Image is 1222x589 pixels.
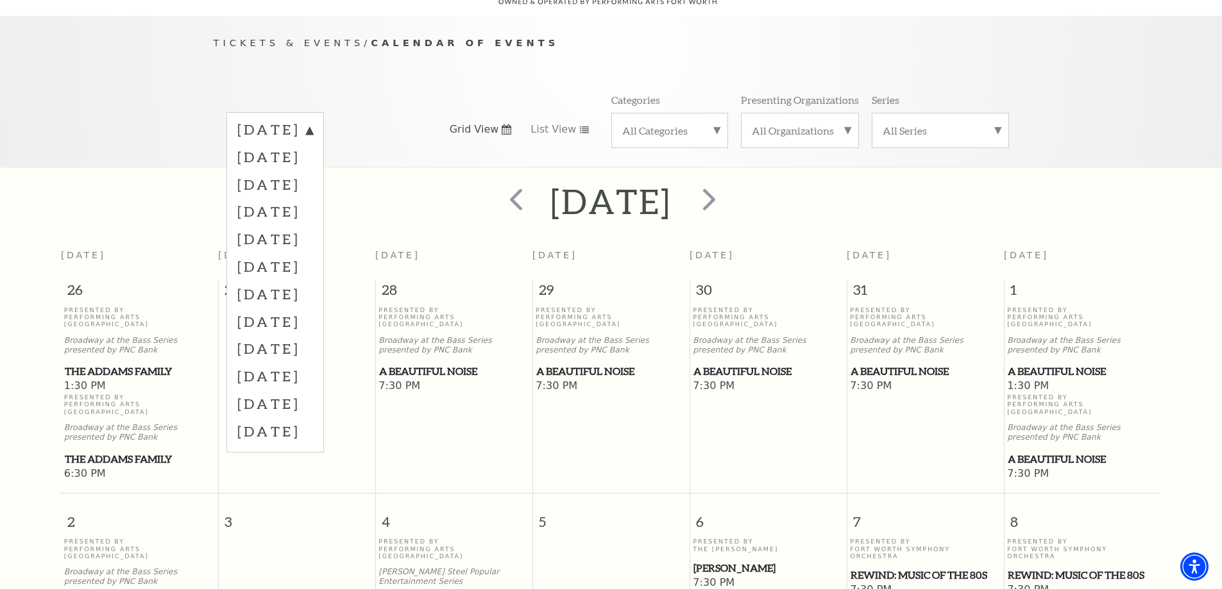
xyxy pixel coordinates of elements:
label: [DATE] [237,197,313,225]
p: Broadway at the Bass Series presented by PNC Bank [378,336,529,355]
p: Presented By Performing Arts [GEOGRAPHIC_DATA] [64,394,215,415]
span: 29 [533,280,690,306]
label: [DATE] [237,225,313,253]
span: [PERSON_NAME] [693,560,843,576]
p: Broadway at the Bass Series presented by PNC Bank [1007,423,1158,442]
span: [DATE] [847,250,892,260]
span: 26 [61,280,218,306]
p: Presented By Performing Arts [GEOGRAPHIC_DATA] [1007,306,1158,328]
span: 7:30 PM [536,379,686,394]
p: Categories [611,93,660,106]
a: A Beautiful Noise [378,363,529,379]
span: 7:30 PM [378,379,529,394]
span: List View [530,122,576,137]
span: Calendar of Events [371,37,559,48]
p: Presented By Performing Arts [GEOGRAPHIC_DATA] [64,538,215,560]
span: REWIND: Music of the 80s [851,567,1000,583]
span: Grid View [450,122,499,137]
p: Broadway at the Bass Series presented by PNC Bank [64,336,215,355]
p: Presented By Performing Arts [GEOGRAPHIC_DATA] [536,306,686,328]
label: [DATE] [237,335,313,362]
span: 31 [847,280,1004,306]
p: Presented By Fort Worth Symphony Orchestra [850,538,1001,560]
label: [DATE] [237,308,313,335]
span: The Addams Family [65,363,214,379]
a: A Beautiful Noise [1007,451,1158,467]
span: 1:30 PM [64,379,215,394]
p: Broadway at the Bass Series presented by PNC Bank [1007,336,1158,355]
a: REWIND: Music of the 80s [850,567,1001,583]
p: Presented By Performing Arts [GEOGRAPHIC_DATA] [850,306,1001,328]
p: Presented By Fort Worth Symphony Orchestra [1007,538,1158,560]
p: Presented By Performing Arts [GEOGRAPHIC_DATA] [378,538,529,560]
label: All Organizations [752,124,848,137]
span: 8 [1005,494,1162,538]
label: [DATE] [237,280,313,308]
button: prev [491,179,538,224]
p: Presented By Performing Arts [GEOGRAPHIC_DATA] [378,306,529,328]
span: 3 [219,494,375,538]
p: Presented By Performing Arts [GEOGRAPHIC_DATA] [693,306,844,328]
span: A Beautiful Noise [379,363,529,379]
span: [DATE] [532,250,577,260]
a: The Addams Family [64,363,215,379]
span: The Addams Family [65,451,214,467]
label: [DATE] [237,120,313,143]
span: [DATE] [1004,250,1049,260]
span: A Beautiful Noise [1008,363,1157,379]
span: 5 [533,494,690,538]
p: Presented By Performing Arts [GEOGRAPHIC_DATA] [64,306,215,328]
button: next [684,179,731,224]
p: Broadway at the Bass Series presented by PNC Bank [64,567,215,586]
label: [DATE] [237,170,313,198]
p: Broadway at the Bass Series presented by PNC Bank [64,423,215,442]
span: 6 [690,494,847,538]
h2: [DATE] [550,181,672,222]
span: [DATE] [375,250,420,260]
span: 6:30 PM [64,467,215,481]
p: Presented By The [PERSON_NAME] [693,538,844,552]
span: 1:30 PM [1007,379,1158,394]
a: The Addams Family [64,451,215,467]
span: 2 [61,494,218,538]
span: [DATE] [61,250,106,260]
div: Accessibility Menu [1180,552,1209,581]
span: 7 [847,494,1004,538]
span: 27 [219,280,375,306]
p: Broadway at the Bass Series presented by PNC Bank [536,336,686,355]
p: Broadway at the Bass Series presented by PNC Bank [693,336,844,355]
p: Presenting Organizations [741,93,859,106]
a: A Beautiful Noise [850,363,1001,379]
label: [DATE] [237,362,313,390]
label: All Categories [622,124,717,137]
p: Broadway at the Bass Series presented by PNC Bank [850,336,1001,355]
a: A Beautiful Noise [536,363,686,379]
span: [DATE] [218,250,263,260]
label: [DATE] [237,417,313,445]
p: / [214,35,1009,51]
label: All Series [883,124,998,137]
p: [PERSON_NAME] Steel Popular Entertainment Series [378,567,529,586]
span: 4 [376,494,532,538]
span: Tickets & Events [214,37,364,48]
p: Presented By Performing Arts [GEOGRAPHIC_DATA] [1007,394,1158,415]
span: 1 [1005,280,1162,306]
a: A Beautiful Noise [1007,363,1158,379]
label: [DATE] [237,143,313,170]
span: 7:30 PM [850,379,1001,394]
span: 28 [376,280,532,306]
span: 7:30 PM [1007,467,1158,481]
a: A Beautiful Noise [693,363,844,379]
span: 30 [690,280,847,306]
span: A Beautiful Noise [1008,451,1157,467]
label: [DATE] [237,390,313,417]
label: [DATE] [237,253,313,280]
p: Series [872,93,899,106]
a: REWIND: Music of the 80s [1007,567,1158,583]
span: [DATE] [690,250,734,260]
a: Beatrice Rana [693,560,844,576]
span: 7:30 PM [693,379,844,394]
span: A Beautiful Noise [851,363,1000,379]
